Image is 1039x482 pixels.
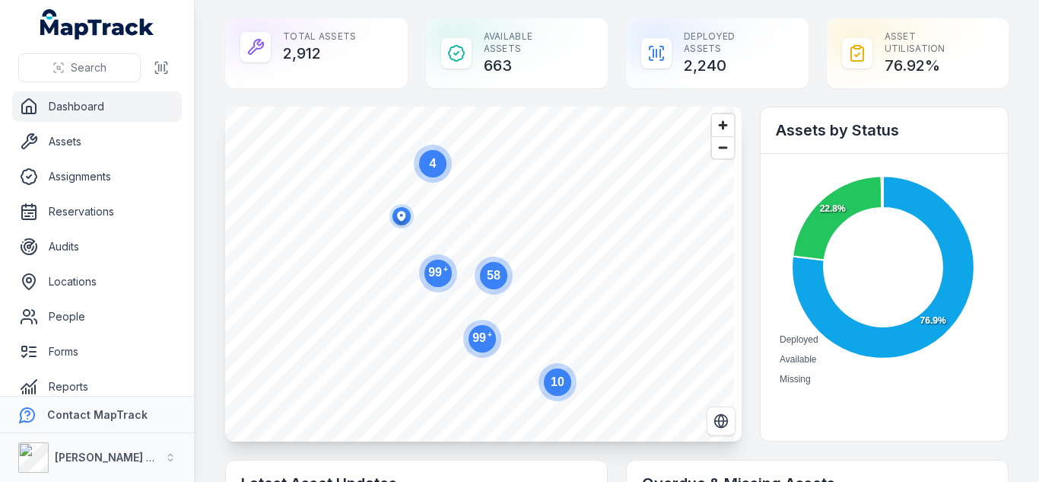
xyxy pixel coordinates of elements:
[225,107,734,442] canvas: Map
[776,120,993,141] h2: Assets by Status
[12,161,182,192] a: Assignments
[430,157,437,170] text: 4
[12,302,182,332] a: People
[780,374,811,385] span: Missing
[55,451,160,464] strong: [PERSON_NAME] Air
[71,60,106,75] span: Search
[12,231,182,262] a: Audits
[707,407,736,436] button: Switch to Satellite View
[12,337,182,367] a: Forms
[712,114,734,136] button: Zoom in
[428,265,448,279] text: 99
[47,408,148,421] strong: Contact MapTrack
[12,91,182,122] a: Dashboard
[12,126,182,157] a: Assets
[12,196,182,227] a: Reservations
[12,267,182,297] a: Locations
[472,330,492,344] text: 99
[487,269,500,282] text: 58
[551,375,564,388] text: 10
[712,136,734,158] button: Zoom out
[443,265,448,273] tspan: +
[780,354,816,365] span: Available
[488,330,492,339] tspan: +
[18,53,141,82] button: Search
[40,9,154,40] a: MapTrack
[780,334,818,345] span: Deployed
[12,372,182,402] a: Reports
